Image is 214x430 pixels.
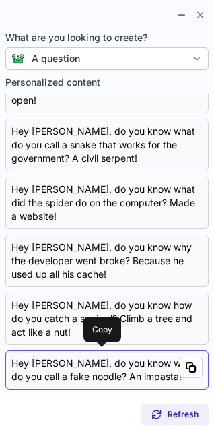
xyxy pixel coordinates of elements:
[141,404,209,425] button: Refresh
[11,299,203,339] div: Hey [PERSON_NAME], do you know how do you catch a squirrel? Climb a tree and act like a nut!
[11,125,203,165] div: Hey [PERSON_NAME], do you know what do you call a snake that works for the government? A civil se...
[11,183,203,223] div: Hey [PERSON_NAME], do you know what did the spider do on the computer? Made a website!
[5,31,209,44] span: What are you looking to create?
[11,357,203,383] div: Hey [PERSON_NAME], do you know what do you call a fake noodle? An impasta!
[168,409,199,420] span: Refresh
[180,357,203,378] button: Copy
[6,53,25,64] img: Connie from ContactOut
[11,241,203,281] div: Hey [PERSON_NAME], do you know why the developer went broke? Because he used up all his cache!
[5,75,209,89] label: Personalized content
[32,52,80,65] div: A question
